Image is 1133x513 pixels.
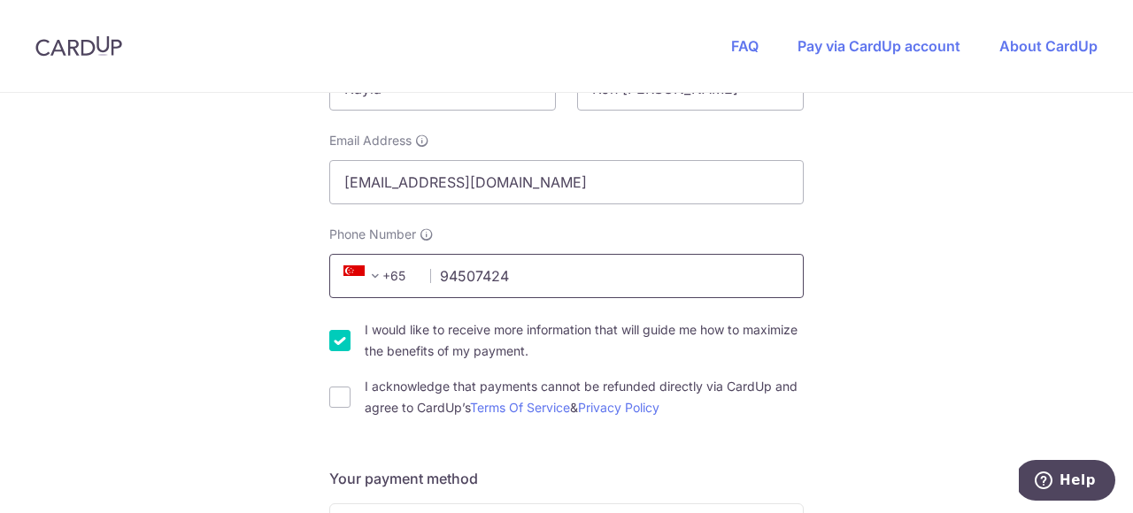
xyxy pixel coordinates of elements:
label: I acknowledge that payments cannot be refunded directly via CardUp and agree to CardUp’s & [365,376,804,418]
a: Terms Of Service [470,400,570,415]
iframe: Opens a widget where you can find more information [1019,460,1115,504]
input: Email address [329,160,804,204]
span: Email Address [329,132,412,149]
a: About CardUp [999,37,1098,55]
h5: Your payment method [329,468,804,489]
span: +65 [338,265,418,287]
a: Privacy Policy [578,400,659,415]
span: Phone Number [329,226,416,243]
a: FAQ [731,37,759,55]
img: CardUp [35,35,122,57]
label: I would like to receive more information that will guide me how to maximize the benefits of my pa... [365,319,804,362]
a: Pay via CardUp account [798,37,960,55]
span: +65 [343,265,386,287]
